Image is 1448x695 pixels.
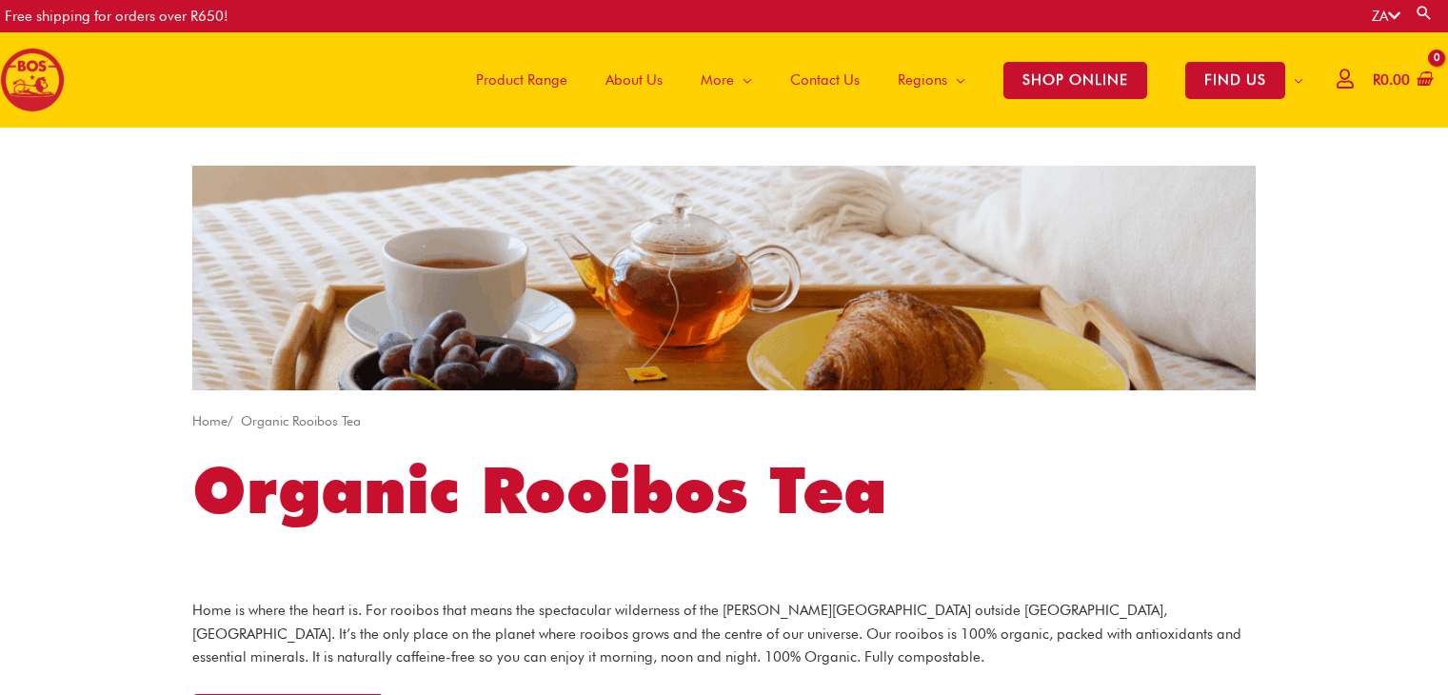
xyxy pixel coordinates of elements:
img: sa website cateogry banner tea [192,166,1256,390]
span: Product Range [476,51,567,109]
bdi: 0.00 [1373,71,1410,89]
span: About Us [605,51,663,109]
nav: Site Navigation [443,32,1322,128]
span: FIND US [1185,62,1285,99]
h1: Organic Rooibos Tea [192,446,1256,535]
p: Home is where the heart is. For rooibos that means the spectacular wilderness of the [PERSON_NAME... [192,599,1256,669]
a: More [682,32,771,128]
span: More [701,51,734,109]
a: View Shopping Cart, empty [1369,59,1434,102]
a: Search button [1415,4,1434,22]
a: Regions [879,32,984,128]
a: Contact Us [771,32,879,128]
span: SHOP ONLINE [1003,62,1147,99]
span: R [1373,71,1380,89]
nav: Breadcrumb [192,409,1256,433]
a: About Us [586,32,682,128]
a: Product Range [457,32,586,128]
a: SHOP ONLINE [984,32,1166,128]
span: Contact Us [790,51,860,109]
span: Regions [898,51,947,109]
a: ZA [1372,8,1400,25]
a: Home [192,413,228,428]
